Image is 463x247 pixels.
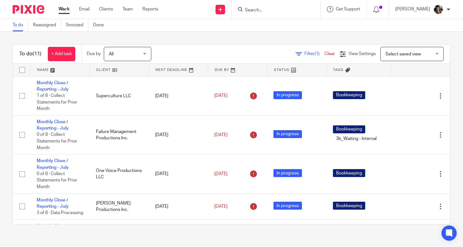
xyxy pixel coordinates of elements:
span: All [109,52,114,56]
span: [DATE] [214,133,228,137]
span: 3 of 8 · Data Processing [37,211,83,215]
span: 0 of 8 · Collect Statements for Prior Month [37,172,77,189]
span: [DATE] [214,93,228,98]
a: Snoozed [66,19,88,31]
a: Team [122,6,133,12]
td: [DATE] [149,76,208,115]
a: To do [13,19,28,31]
span: Bookkeeping [333,91,365,99]
a: Reports [142,6,158,12]
span: 1 of 8 · Collect Statements for Prior Month [37,93,77,111]
span: In progress [273,202,302,210]
img: IMG_2906.JPEG [433,4,443,15]
td: One Voice Productions LLC [90,155,149,193]
span: In progress [273,130,302,138]
a: Monthly Close / Reporting - July [37,120,69,130]
a: Clear [324,52,335,56]
span: Get Support [336,7,360,11]
span: 3b_Waiting - Internal [333,223,380,231]
span: (11) [33,51,41,56]
span: 3b_Waiting - Internal [333,135,380,143]
img: Pixie [13,5,44,14]
td: [DATE] [149,115,208,154]
a: Monthly Close / Reporting - July [37,81,69,92]
td: [DATE] [149,219,208,245]
span: Bookkeeping [333,125,365,133]
a: Reassigned [33,19,61,31]
span: In progress [273,91,302,99]
a: Clients [99,6,113,12]
td: Tierzoo LLC [90,219,149,245]
a: Monthly Close / Reporting - July [37,224,69,235]
span: Filter [304,52,324,56]
a: Work [59,6,70,12]
span: (1) [315,52,320,56]
span: 0 of 8 · Collect Statements for Prior Month [37,133,77,150]
span: Bookkeeping [333,202,365,210]
p: [PERSON_NAME] [395,6,430,12]
span: Tags [333,68,344,72]
td: [PERSON_NAME] Productions Inc. [90,193,149,219]
span: [DATE] [214,204,228,209]
span: [DATE] [214,172,228,176]
a: + Add task [48,47,75,61]
input: Search [244,8,301,13]
p: Due by [87,51,101,57]
td: [DATE] [149,193,208,219]
a: Email [79,6,90,12]
a: Done [93,19,109,31]
span: Bookkeeping [333,169,365,177]
h1: To do [19,51,41,57]
span: In progress [273,169,302,177]
a: Monthly Close / Reporting - July [37,198,69,209]
td: Superculture LLC [90,76,149,115]
span: Select saved view [385,52,421,56]
td: Failure Management Productions Inc. [90,115,149,154]
span: View Settings [348,52,376,56]
a: Monthly Close / Reporting - July [37,159,69,169]
td: [DATE] [149,155,208,193]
